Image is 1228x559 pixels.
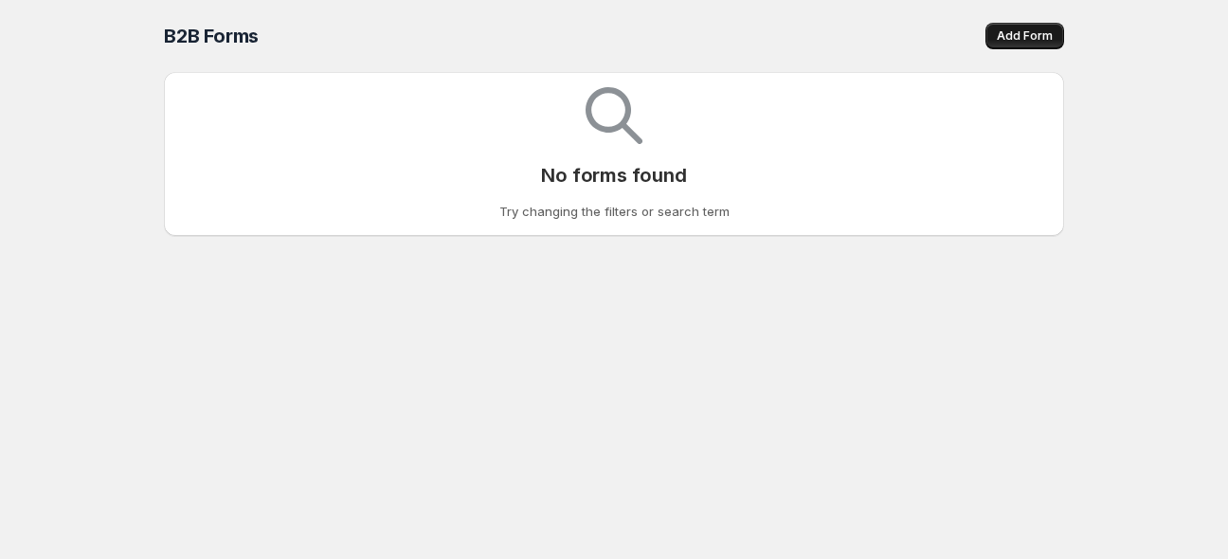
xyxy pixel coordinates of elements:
[997,28,1053,44] span: Add Form
[164,25,259,47] span: B2B Forms
[586,87,642,144] img: Empty search results
[499,202,730,221] p: Try changing the filters or search term
[541,164,686,187] p: No forms found
[985,23,1064,49] button: Add Form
